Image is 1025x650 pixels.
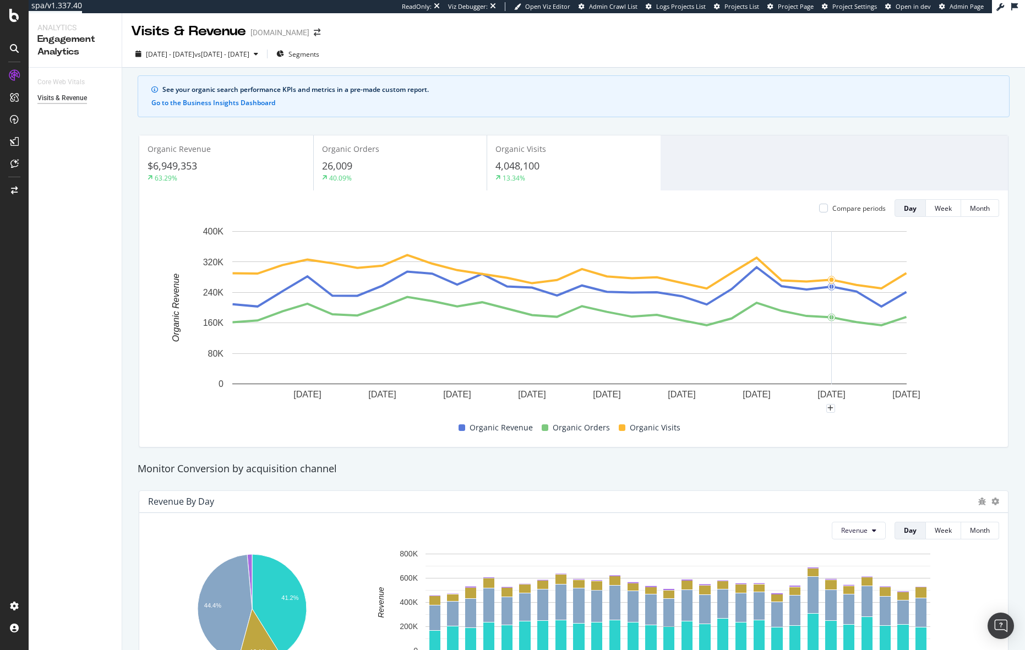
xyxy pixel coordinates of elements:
span: Admin Page [950,2,984,10]
div: Visits & Revenue [37,92,87,104]
text: 800K [400,549,418,558]
span: $6,949,353 [148,159,197,172]
span: Projects List [724,2,759,10]
a: Logs Projects List [646,2,706,11]
text: Revenue [376,587,385,618]
text: Organic Revenue [171,274,181,342]
button: Week [926,522,961,539]
span: Organic Visits [495,144,546,154]
span: [DATE] - [DATE] [146,50,194,59]
div: Open Intercom Messenger [988,613,1014,639]
div: ReadOnly: [402,2,432,11]
span: Organic Revenue [148,144,211,154]
text: [DATE] [293,390,321,399]
div: [DOMAIN_NAME] [250,27,309,38]
button: Revenue [832,522,886,539]
span: Open in dev [896,2,931,10]
button: Go to the Business Insights Dashboard [151,99,275,107]
span: 4,048,100 [495,159,539,172]
div: See your organic search performance KPIs and metrics in a pre-made custom report. [162,85,996,95]
a: Projects List [714,2,759,11]
div: Day [904,526,917,535]
text: 0 [219,379,223,389]
span: vs [DATE] - [DATE] [194,50,249,59]
div: Monitor Conversion by acquisition channel [132,462,1015,476]
span: 26,009 [322,159,352,172]
button: [DATE] - [DATE]vs[DATE] - [DATE] [131,45,263,63]
text: [DATE] [668,390,695,399]
div: plus [826,404,835,413]
a: Open Viz Editor [514,2,570,11]
text: 600K [400,573,418,582]
span: Organic Visits [630,421,680,434]
span: Logs Projects List [656,2,706,10]
div: Visits & Revenue [131,22,246,41]
text: [DATE] [817,390,845,399]
text: [DATE] [743,390,770,399]
button: Segments [272,45,324,63]
span: Revenue [841,526,868,535]
div: Engagement Analytics [37,33,113,58]
text: 80K [208,349,224,358]
div: Day [904,204,917,213]
span: Organic Revenue [470,421,533,434]
text: 41.2% [281,594,298,601]
div: info banner [138,75,1010,117]
span: Project Page [778,2,814,10]
div: arrow-right-arrow-left [314,29,320,36]
div: Viz Debugger: [448,2,488,11]
a: Core Web Vitals [37,77,96,88]
text: 400K [203,227,224,236]
div: Month [970,204,990,213]
text: 200K [400,622,418,631]
button: Day [895,199,926,217]
a: Open in dev [885,2,931,11]
span: Organic Orders [553,421,610,434]
div: Analytics [37,22,113,33]
text: 44.4% [204,602,221,609]
a: Project Page [767,2,814,11]
text: [DATE] [593,390,620,399]
div: 40.09% [329,173,352,183]
span: Open Viz Editor [525,2,570,10]
text: 400K [400,598,418,607]
a: Visits & Revenue [37,92,114,104]
div: 63.29% [155,173,177,183]
span: Segments [288,50,319,59]
button: Week [926,199,961,217]
text: [DATE] [892,390,920,399]
text: 240K [203,288,224,297]
text: 320K [203,258,224,267]
a: Admin Crawl List [579,2,637,11]
div: Week [935,204,952,213]
div: 13.34% [503,173,525,183]
span: Admin Crawl List [589,2,637,10]
a: Admin Page [939,2,984,11]
div: Core Web Vitals [37,77,85,88]
text: 160K [203,319,224,328]
button: Month [961,199,999,217]
text: [DATE] [368,390,396,399]
div: Compare periods [832,204,886,213]
span: Project Settings [832,2,877,10]
div: Week [935,526,952,535]
text: [DATE] [518,390,546,399]
a: Project Settings [822,2,877,11]
div: Month [970,526,990,535]
div: bug [978,498,986,505]
button: Month [961,522,999,539]
div: Revenue by Day [148,496,214,507]
text: [DATE] [443,390,471,399]
button: Day [895,522,926,539]
svg: A chart. [148,226,991,417]
span: Organic Orders [322,144,379,154]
